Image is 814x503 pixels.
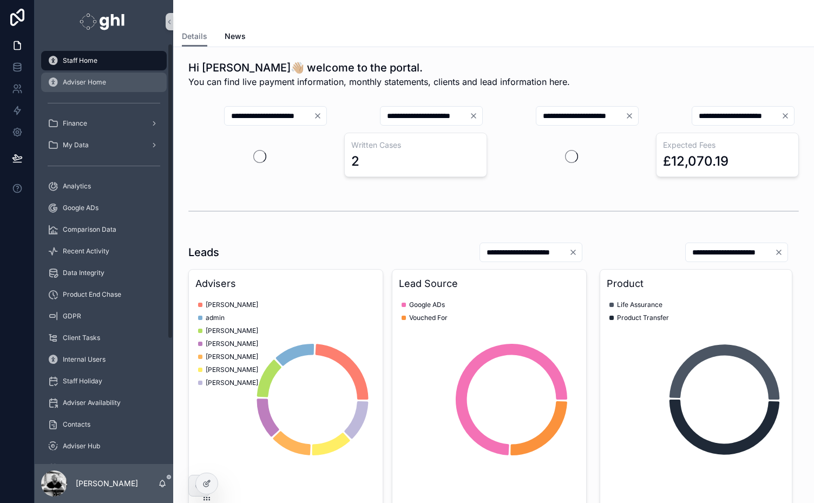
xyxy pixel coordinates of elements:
button: Clear [781,112,794,120]
span: Google ADs [63,204,99,212]
span: [PERSON_NAME] [206,301,258,309]
a: Google ADs [41,198,167,218]
span: [PERSON_NAME] [206,365,258,374]
div: £12,070.19 [663,153,728,170]
span: admin [206,313,225,322]
span: [PERSON_NAME] [206,352,258,361]
span: Product Transfer [617,313,669,322]
span: Client Tasks [63,334,100,342]
button: Clear [569,248,582,257]
h3: Product [607,276,785,291]
span: Vouched For [409,313,448,322]
h3: Lead Source [399,276,580,291]
span: Comparison Data [63,225,116,234]
span: Recent Activity [63,247,109,256]
span: Adviser Home [63,78,106,87]
div: scrollable content [35,43,173,464]
span: Details [182,31,207,42]
span: Staff Home [63,56,97,65]
a: Meet The Team [41,458,167,478]
button: Clear [313,112,326,120]
span: [PERSON_NAME] [206,339,258,348]
a: Finance [41,114,167,133]
span: News [225,31,246,42]
span: Data Integrity [63,269,104,277]
span: Life Assurance [617,301,662,309]
a: Analytics [41,177,167,196]
span: Adviser Hub [63,442,100,450]
span: Google ADs [409,301,445,309]
a: Contacts [41,415,167,434]
a: News [225,27,246,48]
h1: Leads [188,245,219,260]
a: Comparison Data [41,220,167,239]
h3: Written Cases [351,140,480,151]
h3: Advisers [195,276,376,291]
button: Clear [625,112,638,120]
a: Internal Users [41,350,167,369]
a: GDPR [41,306,167,326]
a: Adviser Availability [41,393,167,413]
h3: Expected Fees [663,140,792,151]
span: [PERSON_NAME] [206,326,258,335]
a: Recent Activity [41,241,167,261]
a: Adviser Hub [41,436,167,456]
span: Adviser Availability [63,399,121,407]
a: Staff Holiday [41,371,167,391]
img: App logo [80,13,128,30]
a: My Data [41,135,167,155]
div: 2 [351,153,359,170]
span: My Data [63,141,89,149]
span: Meet The Team [63,463,111,472]
span: Finance [63,119,87,128]
span: Internal Users [63,355,106,364]
a: Staff Home [41,51,167,70]
span: Contacts [63,420,90,429]
a: Adviser Home [41,73,167,92]
a: Product End Chase [41,285,167,304]
a: Data Integrity [41,263,167,283]
span: You can find live payment information, monthly statements, clients and lead information here. [188,75,570,88]
span: [PERSON_NAME] [206,378,258,387]
span: Product End Chase [63,290,121,299]
span: GDPR [63,312,81,321]
button: Clear [469,112,482,120]
button: Clear [774,248,787,257]
a: Details [182,27,207,47]
p: [PERSON_NAME] [76,478,138,489]
span: Analytics [63,182,91,191]
a: Client Tasks [41,328,167,348]
span: Staff Holiday [63,377,102,386]
h1: Hi [PERSON_NAME]👋🏼 welcome to the portal. [188,60,570,75]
